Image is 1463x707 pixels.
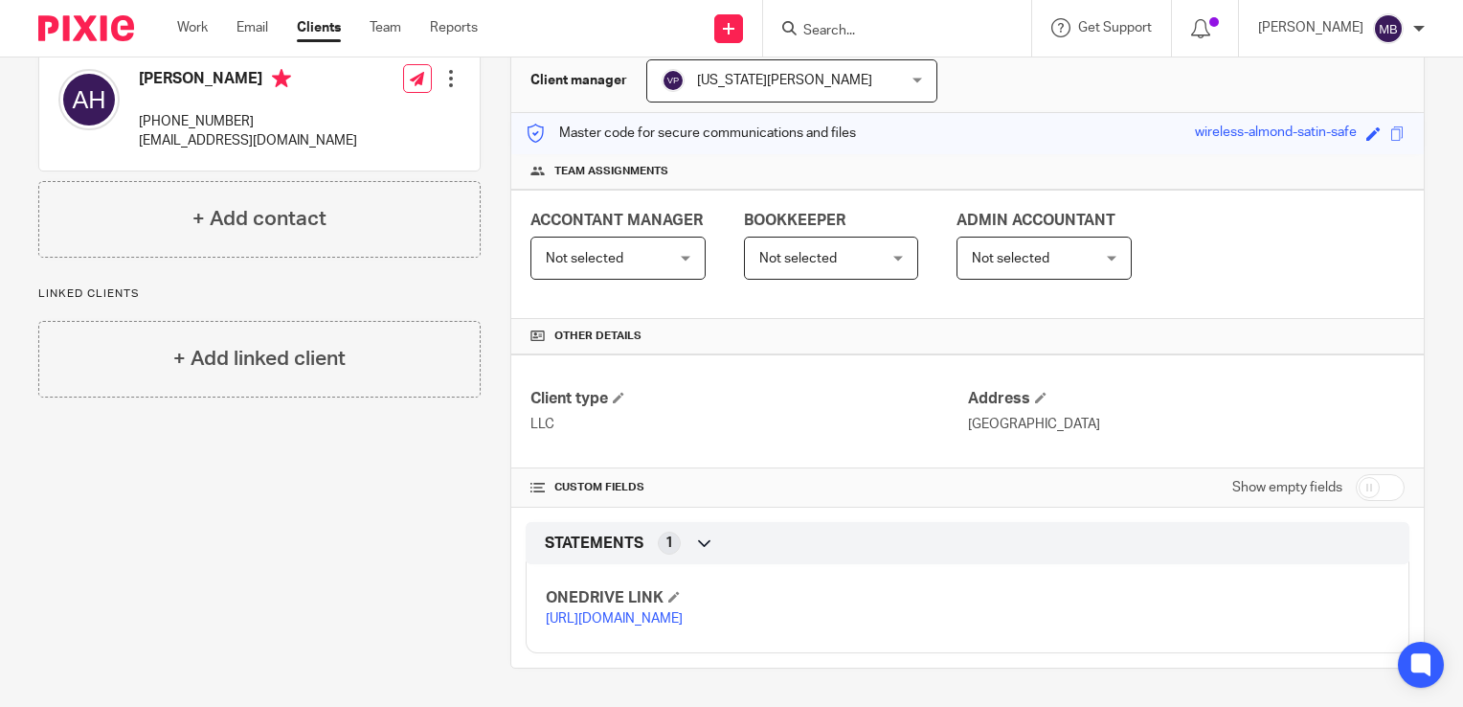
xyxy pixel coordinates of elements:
[297,18,341,37] a: Clients
[759,252,837,265] span: Not selected
[139,69,357,93] h4: [PERSON_NAME]
[546,588,967,608] h4: ONEDRIVE LINK
[58,69,120,130] img: svg%3E
[968,389,1405,409] h4: Address
[1232,478,1342,497] label: Show empty fields
[530,213,703,228] span: ACCONTANT MANAGER
[554,164,668,179] span: Team assignments
[665,534,673,553] span: 1
[1195,123,1357,145] div: wireless-almond-satin-safe
[1078,21,1152,34] span: Get Support
[236,18,268,37] a: Email
[173,344,346,374] h4: + Add linked client
[530,389,967,409] h4: Client type
[697,74,872,87] span: [US_STATE][PERSON_NAME]
[38,15,134,41] img: Pixie
[530,480,967,495] h4: CUSTOM FIELDS
[38,286,481,302] p: Linked clients
[272,69,291,88] i: Primary
[546,252,623,265] span: Not selected
[177,18,208,37] a: Work
[662,69,685,92] img: svg%3E
[801,23,974,40] input: Search
[972,252,1049,265] span: Not selected
[139,112,357,131] p: [PHONE_NUMBER]
[957,213,1115,228] span: ADMIN ACCOUNTANT
[530,71,627,90] h3: Client manager
[370,18,401,37] a: Team
[139,131,357,150] p: [EMAIL_ADDRESS][DOMAIN_NAME]
[545,534,643,554] span: STATEMENTS
[530,415,967,434] p: LLC
[430,18,478,37] a: Reports
[554,329,641,344] span: Other details
[744,213,845,228] span: BOOKKEEPER
[192,204,326,234] h4: + Add contact
[968,415,1405,434] p: [GEOGRAPHIC_DATA]
[1373,13,1404,44] img: svg%3E
[526,124,856,143] p: Master code for secure communications and files
[1258,18,1363,37] p: [PERSON_NAME]
[546,612,683,626] a: [URL][DOMAIN_NAME]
